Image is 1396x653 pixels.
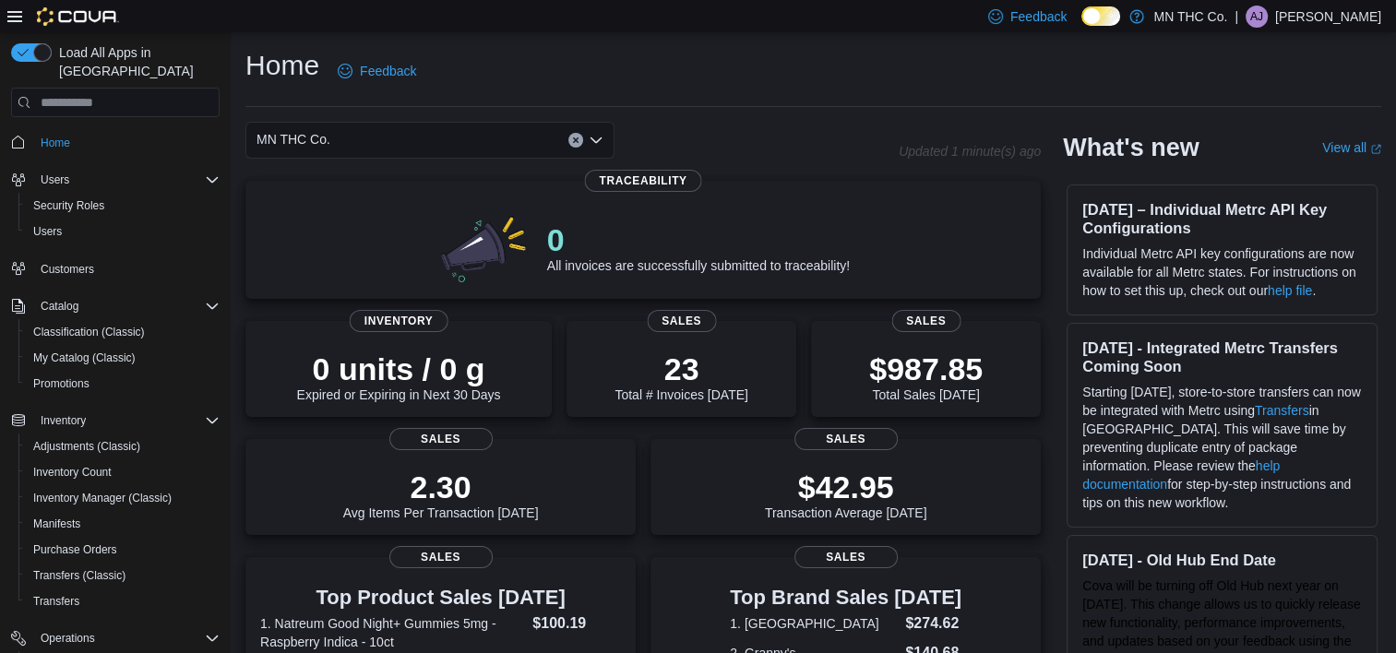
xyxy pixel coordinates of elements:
[297,350,501,402] div: Expired or Expiring in Next 30 Days
[26,487,220,509] span: Inventory Manager (Classic)
[26,373,97,395] a: Promotions
[33,295,86,317] button: Catalog
[1082,338,1362,375] h3: [DATE] - Integrated Metrc Transfers Coming Soon
[33,295,220,317] span: Catalog
[37,7,119,26] img: Cova
[26,590,87,612] a: Transfers
[33,169,220,191] span: Users
[568,133,583,148] button: Clear input
[33,325,145,339] span: Classification (Classic)
[350,310,448,332] span: Inventory
[18,537,227,563] button: Purchase Orders
[18,193,227,219] button: Security Roles
[41,136,70,150] span: Home
[41,299,78,314] span: Catalog
[4,293,227,319] button: Catalog
[389,546,493,568] span: Sales
[18,345,227,371] button: My Catalog (Classic)
[614,350,747,387] p: 23
[547,221,850,273] div: All invoices are successfully submitted to traceability!
[18,485,227,511] button: Inventory Manager (Classic)
[33,410,220,432] span: Inventory
[33,169,77,191] button: Users
[297,350,501,387] p: 0 units / 0 g
[614,350,747,402] div: Total # Invoices [DATE]
[1250,6,1263,28] span: AJ
[33,132,78,154] a: Home
[33,410,93,432] button: Inventory
[794,428,898,450] span: Sales
[330,53,424,89] a: Feedback
[343,469,539,520] div: Avg Items Per Transaction [DATE]
[585,170,702,192] span: Traceability
[26,321,220,343] span: Classification (Classic)
[260,587,621,609] h3: Top Product Sales [DATE]
[41,631,95,646] span: Operations
[869,350,983,387] p: $987.85
[765,469,927,520] div: Transaction Average [DATE]
[1275,6,1381,28] p: [PERSON_NAME]
[26,373,220,395] span: Promotions
[18,371,227,397] button: Promotions
[26,564,220,587] span: Transfers (Classic)
[33,439,140,454] span: Adjustments (Classic)
[26,513,220,535] span: Manifests
[18,433,227,459] button: Adjustments (Classic)
[4,625,227,651] button: Operations
[26,195,220,217] span: Security Roles
[899,144,1041,159] p: Updated 1 minute(s) ago
[1010,7,1067,26] span: Feedback
[1235,6,1238,28] p: |
[1153,6,1227,28] p: MN THC Co.
[26,435,148,457] a: Adjustments (Classic)
[41,172,69,187] span: Users
[33,350,136,365] span: My Catalog (Classic)
[18,219,227,244] button: Users
[730,614,898,633] dt: 1. [GEOGRAPHIC_DATA]
[33,198,104,213] span: Security Roles
[1255,403,1309,418] a: Transfers
[33,224,62,239] span: Users
[360,62,416,80] span: Feedback
[245,47,319,84] h1: Home
[33,130,220,153] span: Home
[33,491,172,505] span: Inventory Manager (Classic)
[869,350,983,402] div: Total Sales [DATE]
[26,461,119,483] a: Inventory Count
[26,564,133,587] a: Transfers (Classic)
[647,310,716,332] span: Sales
[33,627,102,649] button: Operations
[26,220,69,243] a: Users
[257,128,330,150] span: MN THC Co.
[1082,244,1362,300] p: Individual Metrc API key configurations are now available for all Metrc states. For instructions ...
[343,469,539,505] p: 2.30
[26,220,220,243] span: Users
[1063,133,1199,162] h2: What's new
[26,435,220,457] span: Adjustments (Classic)
[33,516,80,531] span: Manifests
[389,428,493,450] span: Sales
[18,563,227,588] button: Transfers (Classic)
[41,262,94,277] span: Customers
[1268,283,1312,298] a: help file
[26,347,220,369] span: My Catalog (Classic)
[1082,383,1362,512] p: Starting [DATE], store-to-store transfers can now be integrated with Metrc using in [GEOGRAPHIC_D...
[26,539,220,561] span: Purchase Orders
[33,627,220,649] span: Operations
[1370,144,1381,155] svg: External link
[26,513,88,535] a: Manifests
[18,319,227,345] button: Classification (Classic)
[260,614,525,651] dt: 1. Natreum Good Night+ Gummies 5mg - Raspberry Indica - 10ct
[33,568,125,583] span: Transfers (Classic)
[532,612,621,635] dd: $100.19
[26,321,152,343] a: Classification (Classic)
[18,588,227,614] button: Transfers
[905,612,961,635] dd: $274.62
[1082,551,1362,569] h3: [DATE] - Old Hub End Date
[1082,200,1362,237] h3: [DATE] – Individual Metrc API Key Configurations
[1246,6,1268,28] div: Abbey Johnson
[4,255,227,282] button: Customers
[26,461,220,483] span: Inventory Count
[33,465,112,480] span: Inventory Count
